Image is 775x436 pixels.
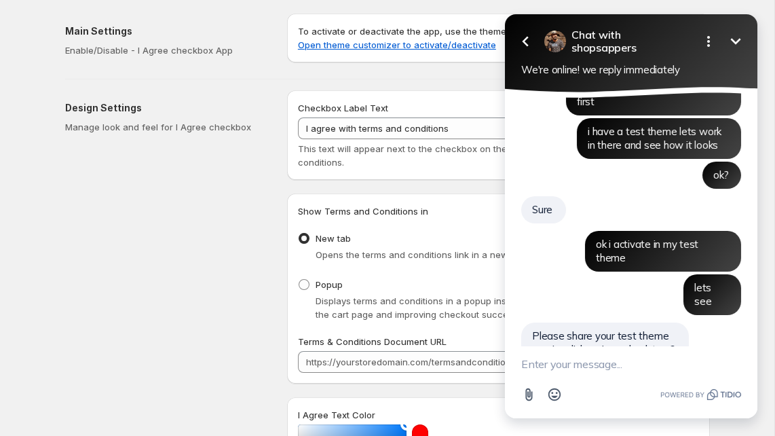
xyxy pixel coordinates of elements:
p: Enable/Disable - I Agree checkbox App [65,43,265,57]
p: To activate or deactivate the app, use the theme customizer. [298,24,699,52]
span: Displays terms and conditions in a popup instead of a new page, keeping customers on the cart pag... [316,295,691,320]
span: ok? [226,168,241,181]
span: Popup [316,279,343,290]
span: Opens the terms and conditions link in a new tab/page instead of a popup. [316,249,635,260]
h2: Main Settings [65,24,265,38]
button: Minimize [235,28,262,55]
span: Please share your test theme preview link so I can check too ? [45,329,188,356]
span: This text will appear next to the checkbox on the storefront for agreeing to terms and conditions. [298,143,664,168]
span: New tab [316,233,351,244]
span: Show Terms and Conditions in [298,206,428,217]
button: Open options [208,28,235,55]
input: https://yourstoredomain.com/termsandconditions.html [298,351,699,373]
button: Open Emoji picker [54,382,80,407]
h2: shopsappers [84,29,202,54]
span: i have a test theme lets work in there and see how it looks [100,125,234,151]
span: ok i activate in my test theme [109,238,211,264]
button: Attach file button [29,382,54,407]
span: Chat with [84,29,202,41]
label: I Agree Text Color [298,408,375,422]
textarea: New message [34,346,254,382]
a: Powered by Tidio. [173,386,254,403]
p: Manage look and feel for I Agree checkbox [65,120,265,134]
span: Terms & Conditions Document URL [298,336,447,347]
span: Checkbox Label Text [298,103,388,113]
h2: Design Settings [65,101,265,115]
span: Sure [45,203,65,216]
span: We're online! we reply immediately [34,63,193,76]
span: lets see [207,281,224,308]
a: Open theme customizer to activate/deactivate [298,39,496,50]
